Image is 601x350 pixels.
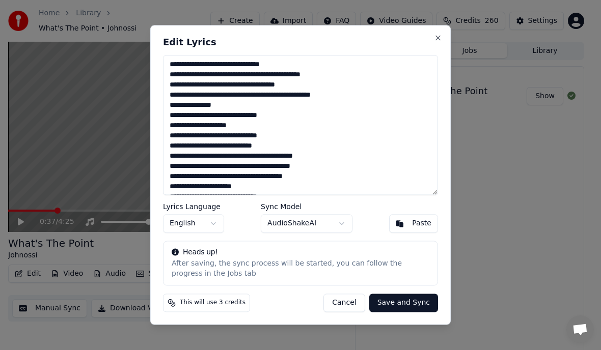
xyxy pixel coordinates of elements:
h2: Edit Lyrics [163,38,438,47]
button: Cancel [323,294,365,312]
button: Paste [389,215,438,233]
div: Paste [412,219,431,229]
label: Lyrics Language [163,203,224,211]
span: This will use 3 credits [180,299,245,307]
div: Heads up! [172,248,429,258]
button: Save and Sync [369,294,438,312]
label: Sync Model [261,203,352,211]
div: After saving, the sync process will be started, you can follow the progress in the Jobs tab [172,259,429,279]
